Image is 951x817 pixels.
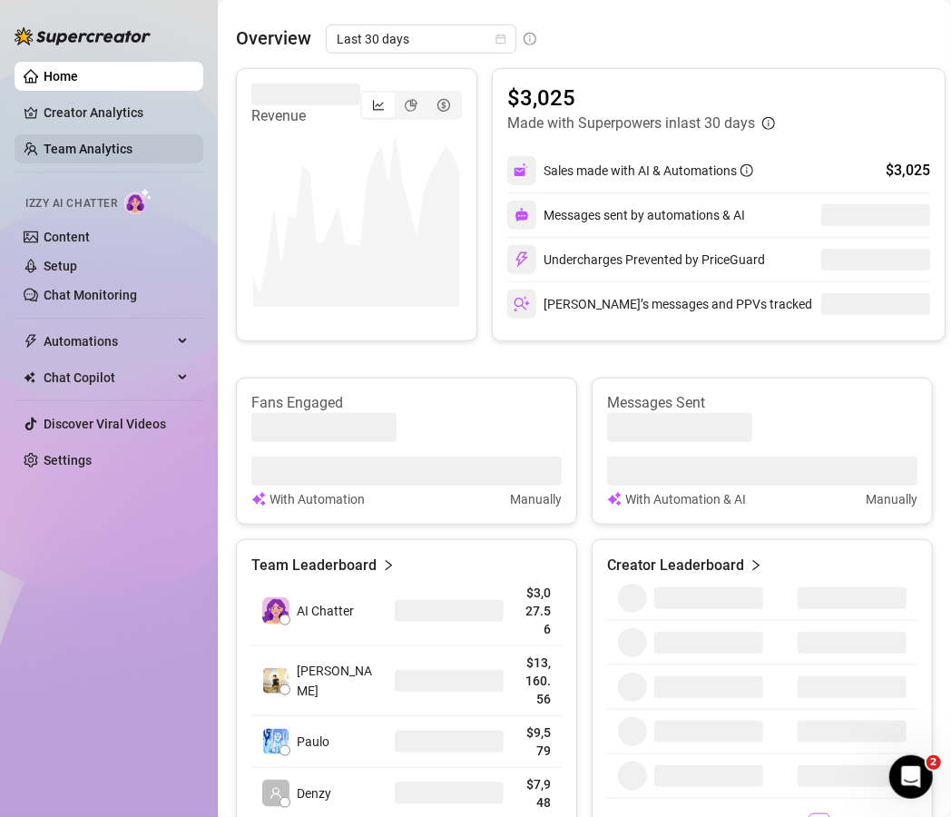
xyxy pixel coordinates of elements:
article: With Automation & AI [625,489,746,509]
span: [PERSON_NAME] [297,661,373,701]
a: Content [44,230,90,244]
article: Manually [866,489,917,509]
article: Team Leaderboard [251,555,377,576]
span: calendar [495,34,506,44]
article: $9,579 [525,723,551,760]
img: svg%3e [251,489,266,509]
a: Chat Monitoring [44,288,137,302]
img: svg%3e [607,489,622,509]
article: $13,160.56 [525,654,551,708]
article: Fans Engaged [251,393,562,413]
span: Paulo [297,732,329,752]
span: Izzy AI Chatter [25,195,117,212]
div: Undercharges Prevented by PriceGuard [507,245,765,274]
span: pie-chart [405,99,417,112]
article: Creator Leaderboard [607,555,744,576]
img: svg%3e [514,296,530,312]
span: AI Chatter [297,601,354,621]
iframe: Intercom live chat [889,755,933,799]
img: Paulo [263,729,289,754]
a: Team Analytics [44,142,132,156]
span: Denzy [297,783,331,803]
a: Setup [44,259,77,273]
span: right [382,555,395,576]
article: $3,025 [507,84,775,113]
a: Settings [44,453,92,468]
a: Discover Viral Videos [44,417,166,431]
img: svg%3e [514,162,530,179]
img: izzy-ai-chatter-avatar-DDCN_rTZ.svg [262,597,289,625]
span: dollar-circle [437,99,450,112]
span: Last 30 days [337,25,505,53]
span: Automations [44,327,172,356]
img: svg%3e [515,208,529,222]
span: info-circle [740,164,753,177]
span: 2 [926,755,941,770]
img: Adam Bautista [263,668,289,694]
article: With Automation [270,489,365,509]
img: logo-BBDzfeDw.svg [15,27,151,45]
article: Made with Superpowers in last 30 days [507,113,755,134]
div: Messages sent by automations & AI [507,201,745,230]
span: line-chart [372,99,385,112]
img: AI Chatter [124,188,152,214]
article: Messages Sent [607,393,917,413]
div: $3,025 [886,160,930,182]
span: thunderbolt [24,334,38,349]
article: $3,027.56 [525,584,551,638]
div: [PERSON_NAME]’s messages and PPVs tracked [507,290,812,319]
div: segmented control [360,91,462,120]
article: $7,948 [525,775,551,812]
span: Chat Copilot [44,363,172,392]
article: Revenue [251,105,360,127]
a: Creator Analytics [44,98,189,127]
span: user [270,787,282,800]
span: info-circle [762,117,775,130]
article: Manually [510,489,562,509]
img: svg%3e [514,251,530,268]
span: info-circle [524,33,536,45]
span: right [750,555,762,576]
img: Chat Copilot [24,371,35,384]
article: Overview [236,25,311,52]
div: Sales made with AI & Automations [544,161,753,181]
a: Home [44,69,78,84]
